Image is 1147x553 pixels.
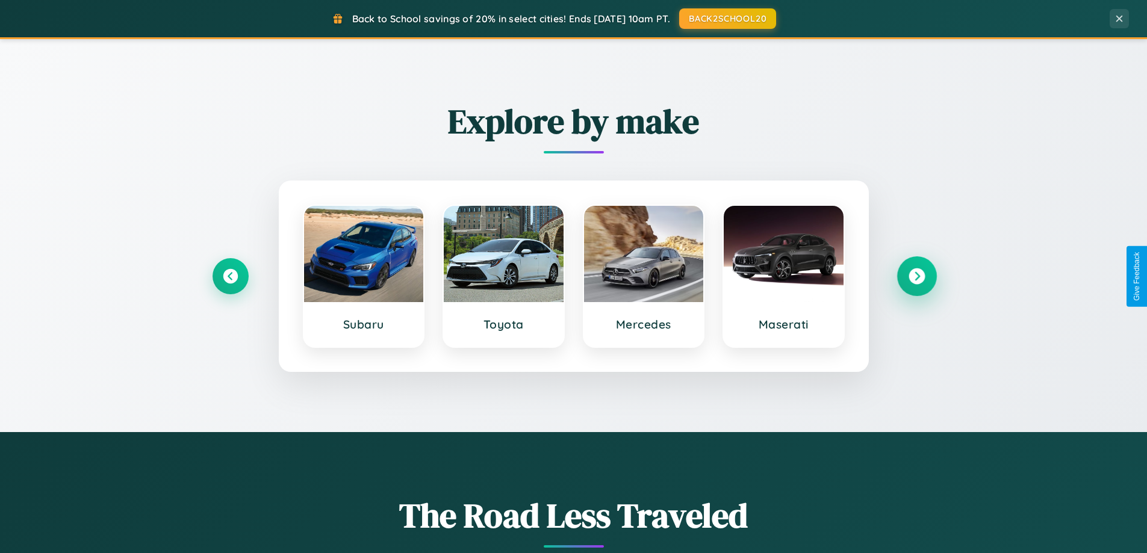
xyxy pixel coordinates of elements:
[679,8,776,29] button: BACK2SCHOOL20
[736,317,831,332] h3: Maserati
[213,98,935,144] h2: Explore by make
[213,492,935,539] h1: The Road Less Traveled
[1133,252,1141,301] div: Give Feedback
[596,317,692,332] h3: Mercedes
[316,317,412,332] h3: Subaru
[456,317,552,332] h3: Toyota
[352,13,670,25] span: Back to School savings of 20% in select cities! Ends [DATE] 10am PT.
